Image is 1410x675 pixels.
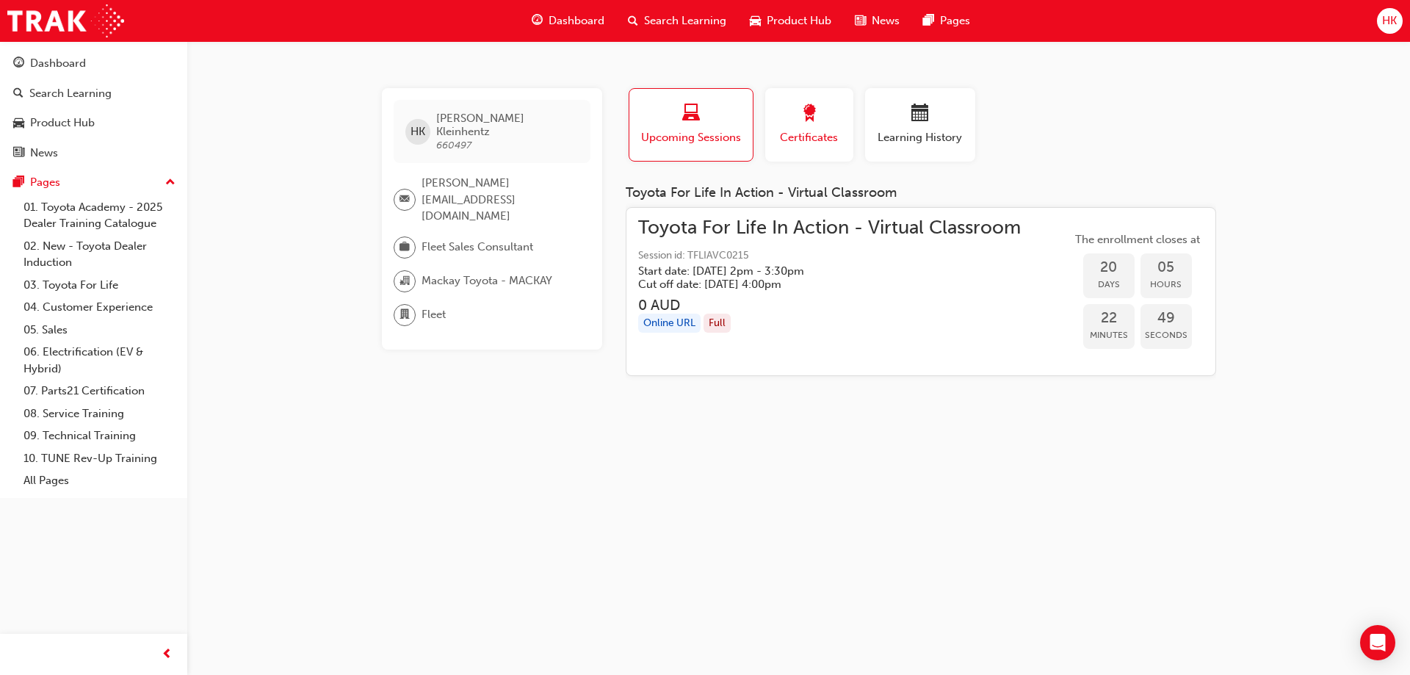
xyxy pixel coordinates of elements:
[638,220,1021,237] span: Toyota For Life In Action - Virtual Classroom
[436,139,471,151] span: 660497
[750,12,761,30] span: car-icon
[911,6,982,36] a: pages-iconPages
[13,147,24,160] span: news-icon
[1140,276,1192,293] span: Hours
[1140,259,1192,276] span: 05
[18,196,181,235] a: 01. Toyota Academy - 2025 Dealer Training Catalogue
[638,220,1204,364] a: Toyota For Life In Action - Virtual ClassroomSession id: TFLIAVC0215Start date: [DATE] 2pm - 3:30...
[162,646,173,664] span: prev-icon
[638,278,997,291] h5: Cut off date: [DATE] 4:00pm
[6,50,181,77] a: Dashboard
[18,341,181,380] a: 06. Electrification (EV & Hybrid)
[872,12,900,29] span: News
[1083,327,1135,344] span: Minutes
[682,104,700,124] span: laptop-icon
[18,296,181,319] a: 04. Customer Experience
[18,425,181,447] a: 09. Technical Training
[7,4,124,37] img: Trak
[638,314,701,333] div: Online URL
[18,319,181,342] a: 05. Sales
[626,185,1216,201] div: Toyota For Life In Action - Virtual Classroom
[30,115,95,131] div: Product Hub
[18,403,181,425] a: 08. Service Training
[628,12,638,30] span: search-icon
[776,129,842,146] span: Certificates
[13,176,24,189] span: pages-icon
[1083,310,1135,327] span: 22
[6,169,181,196] button: Pages
[6,80,181,107] a: Search Learning
[629,88,753,162] button: Upcoming Sessions
[399,306,410,325] span: department-icon
[18,380,181,403] a: 07. Parts21 Certification
[923,12,934,30] span: pages-icon
[30,174,60,191] div: Pages
[704,314,731,333] div: Full
[6,140,181,167] a: News
[765,88,853,162] button: Certificates
[855,12,866,30] span: news-icon
[18,274,181,297] a: 03. Toyota For Life
[30,145,58,162] div: News
[422,272,552,289] span: Mackay Toyota - MACKAY
[638,248,1021,264] span: Session id: TFLIAVC0215
[638,297,1021,314] h3: 0 AUD
[1083,276,1135,293] span: Days
[399,238,410,257] span: briefcase-icon
[1140,310,1192,327] span: 49
[738,6,843,36] a: car-iconProduct Hub
[800,104,818,124] span: award-icon
[422,239,533,256] span: Fleet Sales Consultant
[422,175,579,225] span: [PERSON_NAME][EMAIL_ADDRESS][DOMAIN_NAME]
[640,129,742,146] span: Upcoming Sessions
[18,447,181,470] a: 10. TUNE Rev-Up Training
[616,6,738,36] a: search-iconSearch Learning
[29,85,112,102] div: Search Learning
[18,469,181,492] a: All Pages
[422,306,446,323] span: Fleet
[399,190,410,209] span: email-icon
[940,12,970,29] span: Pages
[436,112,579,138] span: [PERSON_NAME] Kleinhentz
[549,12,604,29] span: Dashboard
[13,87,23,101] span: search-icon
[1360,625,1395,660] div: Open Intercom Messenger
[767,12,831,29] span: Product Hub
[843,6,911,36] a: news-iconNews
[638,264,997,278] h5: Start date: [DATE] 2pm - 3:30pm
[644,12,726,29] span: Search Learning
[18,235,181,274] a: 02. New - Toyota Dealer Induction
[1083,259,1135,276] span: 20
[1140,327,1192,344] span: Seconds
[911,104,929,124] span: calendar-icon
[1382,12,1397,29] span: HK
[411,123,425,140] span: HK
[1071,231,1204,248] span: The enrollment closes at
[399,272,410,291] span: organisation-icon
[30,55,86,72] div: Dashboard
[520,6,616,36] a: guage-iconDashboard
[1377,8,1403,34] button: HK
[6,109,181,137] a: Product Hub
[532,12,543,30] span: guage-icon
[876,129,964,146] span: Learning History
[13,57,24,71] span: guage-icon
[865,88,975,162] button: Learning History
[165,173,176,192] span: up-icon
[6,47,181,169] button: DashboardSearch LearningProduct HubNews
[13,117,24,130] span: car-icon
